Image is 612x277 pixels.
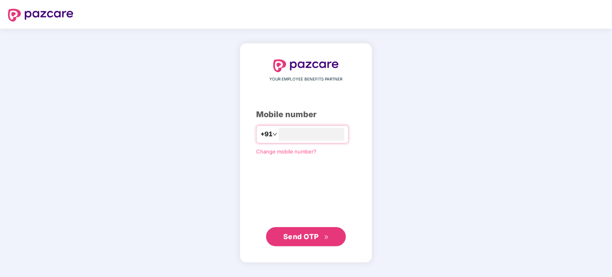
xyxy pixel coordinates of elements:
[324,235,329,240] span: double-right
[256,108,356,121] div: Mobile number
[8,9,73,22] img: logo
[266,227,346,246] button: Send OTPdouble-right
[270,76,343,83] span: YOUR EMPLOYEE BENEFITS PARTNER
[283,232,319,241] span: Send OTP
[273,59,339,72] img: logo
[261,129,272,139] span: +91
[256,148,316,155] a: Change mobile number?
[272,132,277,137] span: down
